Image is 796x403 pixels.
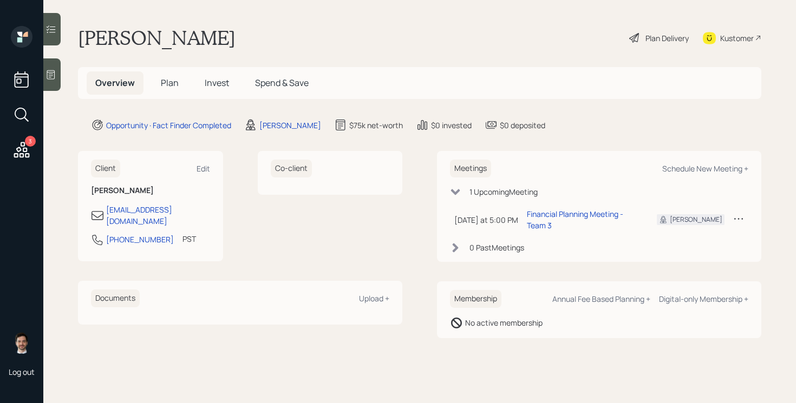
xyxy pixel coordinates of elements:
div: $75k net-worth [349,120,403,131]
img: jonah-coleman-headshot.png [11,332,32,354]
h6: Client [91,160,120,177]
div: Edit [197,163,210,174]
h6: Documents [91,289,140,307]
div: [EMAIL_ADDRESS][DOMAIN_NAME] [106,204,210,227]
div: Upload + [359,293,389,303]
div: [PHONE_NUMBER] [106,234,174,245]
span: Invest [205,77,229,89]
div: 0 Past Meeting s [469,242,524,253]
div: [PERSON_NAME] [259,120,321,131]
div: No active membership [465,317,543,328]
span: Plan [161,77,179,89]
div: Log out [9,367,35,377]
div: Plan Delivery [645,32,689,44]
div: [DATE] at 5:00 PM [454,214,518,226]
div: Digital-only Membership + [659,294,748,304]
h1: [PERSON_NAME] [78,26,236,50]
h6: Co-client [271,160,312,177]
div: [PERSON_NAME] [670,215,722,224]
div: 3 [25,136,36,147]
h6: Meetings [450,160,491,177]
div: $0 deposited [500,120,545,131]
div: PST [182,233,196,245]
div: Financial Planning Meeting - Team 3 [527,208,640,231]
span: Overview [95,77,135,89]
span: Spend & Save [255,77,309,89]
div: 1 Upcoming Meeting [469,186,538,197]
div: Schedule New Meeting + [662,163,748,174]
div: Kustomer [720,32,754,44]
h6: Membership [450,290,501,308]
div: Opportunity · Fact Finder Completed [106,120,231,131]
div: $0 invested [431,120,472,131]
div: Annual Fee Based Planning + [552,294,650,304]
h6: [PERSON_NAME] [91,186,210,195]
